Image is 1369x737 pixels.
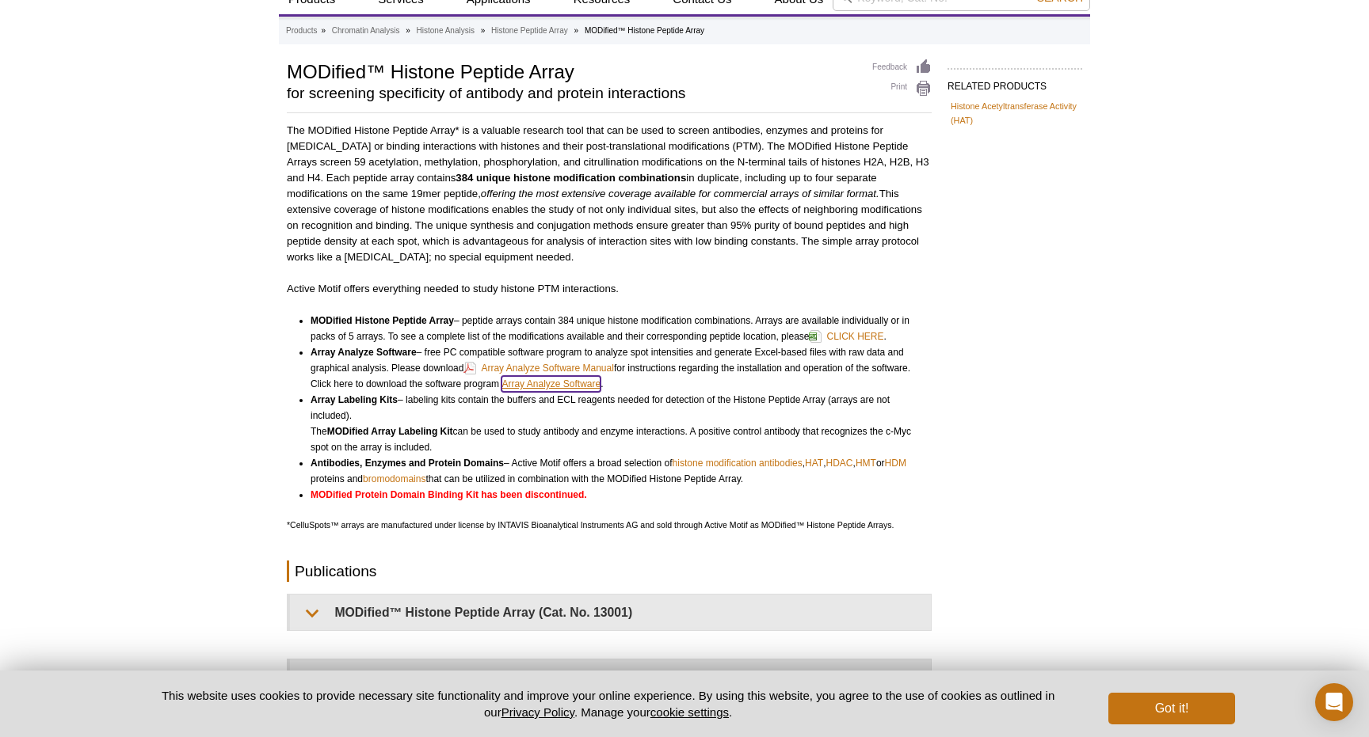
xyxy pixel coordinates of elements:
[311,394,398,405] strong: Array Labeling Kits
[327,426,453,437] strong: MODified Array Labeling Kit
[948,68,1082,97] h2: RELATED PRODUCTS
[491,24,568,38] a: Histone Peptide Array
[826,455,853,471] a: HDAC
[1315,683,1353,721] div: Open Intercom Messenger
[290,659,931,695] summary: MODified™ Histone Peptide Array (Cat. No. 13005)
[311,315,454,326] strong: MODified Histone Peptide Array
[805,455,823,471] a: HAT
[311,347,417,358] strong: Array Analyze Software
[650,705,729,719] button: cookie settings
[290,595,931,630] summary: MODified™ Histone Peptide Array (Cat. No. 13001)
[287,59,856,82] h1: MODified™ Histone Peptide Array
[287,520,894,530] span: *CelluSpots™ arrays are manufactured under license by INTAVIS Bioanalytical Instruments AG and so...
[311,344,917,392] li: – free PC compatible software program to analyze spot intensities and generate Excel-based files ...
[286,24,317,38] a: Products
[574,26,579,35] li: »
[134,687,1082,720] p: This website uses cookies to provide necessary site functionality and improve your online experie...
[311,489,587,500] strong: MODified Protein Domain Binding Kit has been discontinued.
[585,26,704,35] li: MODified™ Histone Peptide Array
[885,455,906,471] a: HDM
[1108,693,1235,724] button: Got it!
[332,24,400,38] a: Chromatin Analysis
[673,455,803,471] a: histone modification antibodies
[287,123,932,265] p: The MODified Histone Peptide Array* is a valuable research tool that can be used to screen antibo...
[417,24,475,38] a: Histone Analysis
[311,458,504,469] strong: Antibodies, Enzymes and Protein Domains
[311,455,917,487] li: – Active Motif offers a broad selection of , , , or proteins and that can be utilized in combinat...
[311,313,917,344] li: – peptide arrays contain 384 unique histone modification combinations. Arrays are available indiv...
[501,705,574,719] a: Privacy Policy
[872,59,932,76] a: Feedback
[287,281,932,297] p: Active Motif offers everything needed to study histone PTM interactions.
[501,376,601,392] a: Array Analyze Software
[481,188,879,199] i: offering the most extensive coverage available for commercial arrays of similar format.
[321,26,326,35] li: »
[363,471,425,487] a: bromodomains
[809,327,883,346] a: CLICK HERE
[311,392,917,455] li: – labeling kits contain the buffers and ECL reagents needed for detection of the Histone Peptide ...
[463,359,613,378] a: Array Analyze Software Manual
[872,80,932,97] a: Print
[951,99,1079,127] a: Histone Acetyltransferase Activity (HAT)
[287,560,932,582] h2: Publications
[481,26,486,35] li: »
[456,172,686,184] strong: 384 unique histone modification combinations
[406,26,410,35] li: »
[856,455,876,471] a: HMT
[287,86,856,101] h2: for screening specificity of antibody and protein interactions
